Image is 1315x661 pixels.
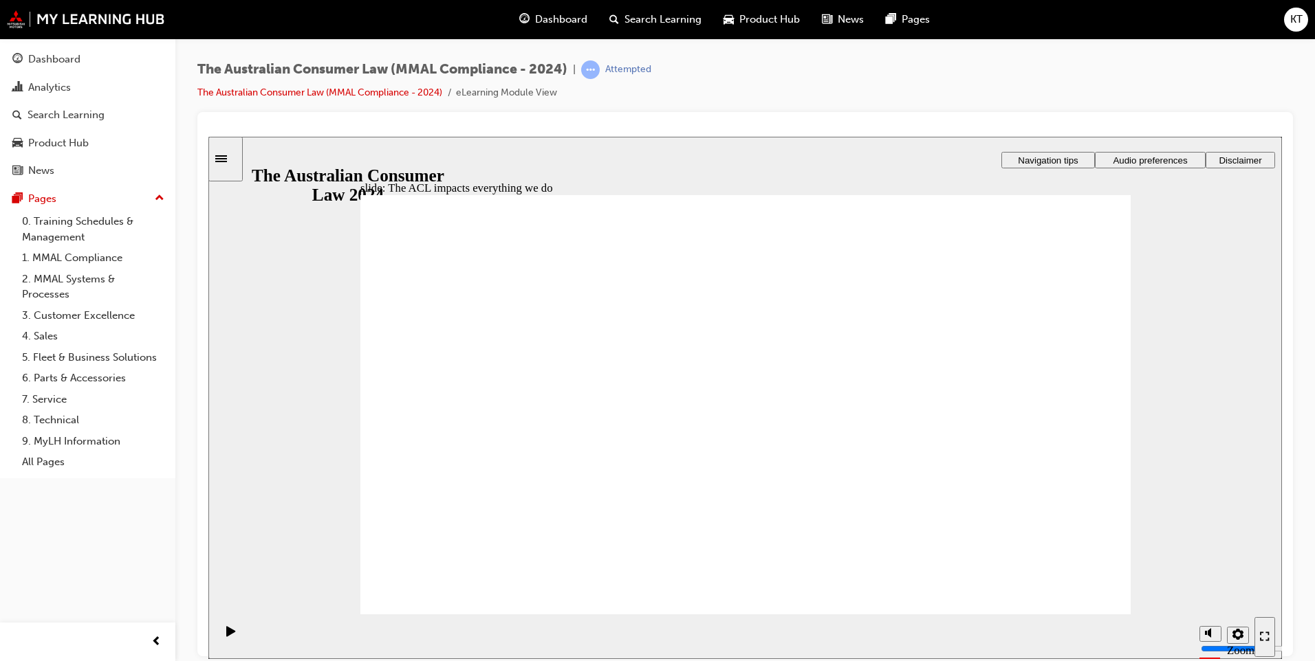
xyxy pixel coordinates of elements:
[28,107,105,123] div: Search Learning
[17,269,170,305] a: 2. MMAL Systems & Processes
[7,10,165,28] img: mmal
[6,186,170,212] button: Pages
[12,165,23,177] span: news-icon
[155,190,164,208] span: up-icon
[713,5,811,34] a: car-iconProduct Hub
[1010,19,1053,29] span: Disclaimer
[17,247,170,269] a: 1. MMAL Compliance
[609,11,619,28] span: search-icon
[6,44,170,186] button: DashboardAnalyticsSearch LearningProduct HubNews
[904,19,979,29] span: Audio preferences
[7,489,30,512] button: Play (Ctrl+Alt+P)
[739,12,800,27] span: Product Hub
[17,211,170,247] a: 0. Training Schedules & Management
[573,62,576,78] span: |
[12,54,23,66] span: guage-icon
[535,12,587,27] span: Dashboard
[28,80,71,96] div: Analytics
[456,85,557,101] li: eLearning Module View
[6,75,170,100] a: Analytics
[17,347,170,368] a: 5. Fleet & Business Solutions
[197,87,442,98] a: The Australian Consumer Law (MMAL Compliance - 2024)
[1046,480,1067,520] button: Enter full-screen (Ctrl+Alt+F)
[902,12,930,27] span: Pages
[1019,507,1046,548] label: Zoom to fit
[17,389,170,410] a: 7. Service
[887,15,997,32] button: Audio preferences
[838,12,864,27] span: News
[151,634,162,651] span: prev-icon
[28,163,54,179] div: News
[17,410,170,431] a: 8. Technical
[17,326,170,347] a: 4. Sales
[581,60,600,79] span: learningRecordVerb_ATTEMPT-icon
[17,305,170,326] a: 3. Customer Excellence
[1046,478,1067,522] nav: slide navigation
[809,19,869,29] span: Navigation tips
[17,451,170,473] a: All Pages
[1019,490,1041,507] button: Settings
[6,158,170,183] a: News
[6,47,170,72] a: Dashboard
[886,11,896,28] span: pages-icon
[7,478,30,522] div: playback controls
[605,63,651,76] div: Attempted
[1284,8,1308,32] button: KT
[6,131,170,156] a: Product Hub
[598,5,713,34] a: search-iconSearch Learning
[12,82,23,94] span: chart-icon
[984,478,1039,522] div: misc controls
[12,193,23,205] span: pages-icon
[12,137,23,150] span: car-icon
[17,368,170,389] a: 6. Parts & Accessories
[12,109,22,122] span: search-icon
[997,15,1067,32] button: Disclaimer
[624,12,702,27] span: Search Learning
[724,11,734,28] span: car-icon
[822,11,832,28] span: news-icon
[991,489,1013,505] button: Mute (Ctrl+Alt+M)
[811,5,875,34] a: news-iconNews
[17,431,170,452] a: 9. MyLH Information
[28,52,80,67] div: Dashboard
[793,15,887,32] button: Navigation tips
[6,102,170,128] a: Search Learning
[508,5,598,34] a: guage-iconDashboard
[992,506,1081,517] input: volume
[28,135,89,151] div: Product Hub
[28,191,56,207] div: Pages
[875,5,941,34] a: pages-iconPages
[519,11,530,28] span: guage-icon
[197,62,567,78] span: The Australian Consumer Law (MMAL Compliance - 2024)
[1290,12,1303,27] span: KT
